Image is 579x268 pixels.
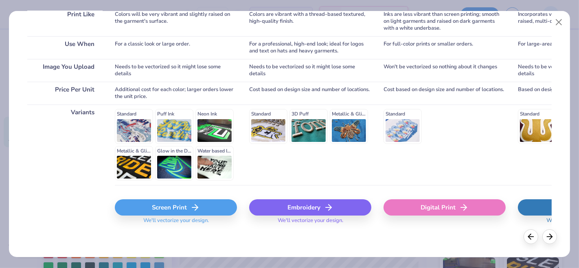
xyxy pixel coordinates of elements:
div: Additional cost for each color; larger orders lower the unit price. [115,82,237,105]
div: For a professional, high-end look; ideal for logos and text on hats and heavy garments. [249,36,371,59]
div: Won't be vectorized so nothing about it changes [384,59,506,82]
div: For a classic look or large order. [115,36,237,59]
div: Needs to be vectorized so it might lose some details [115,59,237,82]
div: Cost based on design size and number of locations. [384,82,506,105]
span: We'll vectorize your design. [274,217,347,229]
div: Colors are vibrant with a thread-based textured, high-quality finish. [249,7,371,36]
div: For full-color prints or smaller orders. [384,36,506,59]
button: Close [551,15,566,30]
div: Cost based on design size and number of locations. [249,82,371,105]
div: Colors will be very vibrant and slightly raised on the garment's surface. [115,7,237,36]
div: Image You Upload [27,59,103,82]
div: Variants [27,105,103,185]
span: We'll vectorize your design. [140,217,212,229]
div: Use When [27,36,103,59]
div: Embroidery [249,199,371,216]
div: Needs to be vectorized so it might lose some details [249,59,371,82]
div: Digital Print [384,199,506,216]
div: Screen Print [115,199,237,216]
div: Inks are less vibrant than screen printing; smooth on light garments and raised on dark garments ... [384,7,506,36]
div: Print Like [27,7,103,36]
div: Price Per Unit [27,82,103,105]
